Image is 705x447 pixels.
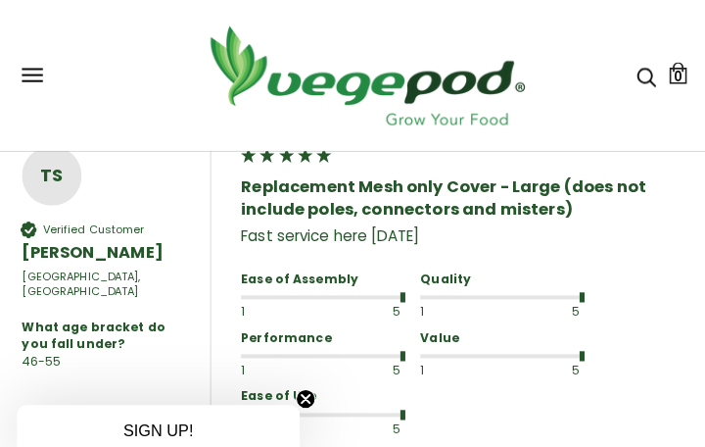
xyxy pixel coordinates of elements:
div: Fast service here [DATE] [240,222,681,242]
div: 1 [416,298,466,315]
div: Performance [240,324,397,341]
div: 1 [240,298,290,315]
div: 5 [347,298,397,315]
a: Cart [659,61,681,82]
span: SIGN UP! [124,415,193,431]
div: 1 [416,356,466,372]
img: Vegepod [192,20,535,128]
div: TS [24,158,83,187]
button: Close teaser [294,382,313,402]
span: 0 [666,66,675,84]
div: 5 [523,356,573,372]
div: What age bracket do you fall under? [24,314,180,347]
div: Quality [416,267,573,283]
div: Verified Customer [45,219,145,233]
div: 1 [240,356,290,372]
div: Replacement Mesh only Cover - Large (does not include poles, connectors and misters) [240,173,681,217]
div: Value [416,324,573,341]
div: Ease of Use [240,381,397,398]
div: [GEOGRAPHIC_DATA], [GEOGRAPHIC_DATA] [24,265,190,295]
div: Ease of Assembly [240,267,397,283]
div: 5 [347,414,397,430]
div: 5 [347,356,397,372]
div: 5 [523,298,573,315]
div: 5 star rating [238,143,331,168]
div: 46-55 [24,347,63,364]
a: Search [629,64,648,84]
div: SIGN UP!Close teaser [20,398,298,447]
div: [PERSON_NAME] [24,237,190,259]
